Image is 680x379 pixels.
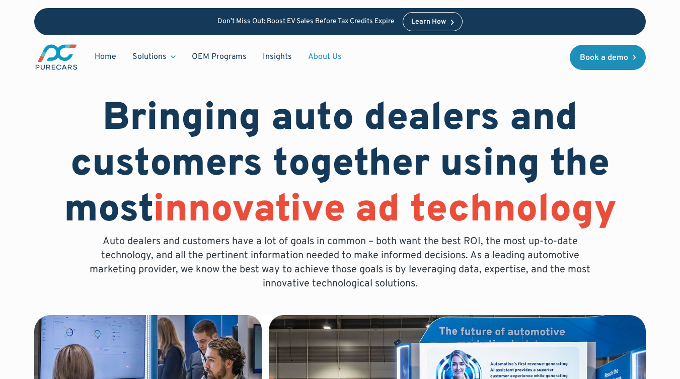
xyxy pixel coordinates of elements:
a: Insights [255,47,300,66]
span: innovative ad technology [153,187,617,235]
a: Learn How [403,12,463,31]
h1: Bringing auto dealers and customers together using the most [34,97,646,235]
a: OEM Programs [184,47,255,66]
div: Solutions [124,47,184,66]
a: Book a demo [570,45,646,70]
p: Auto dealers and customers have a lot of goals in common – both want the best ROI, the most up-to... [83,235,598,291]
div: Solutions [132,51,167,62]
a: main [34,43,79,71]
a: About Us [300,47,350,66]
div: Book a demo [580,54,628,62]
div: Learn How [411,19,446,26]
a: Home [87,47,124,66]
img: purecars logo [34,43,79,71]
p: Don’t Miss Out: Boost EV Sales Before Tax Credits Expire [217,18,395,26]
